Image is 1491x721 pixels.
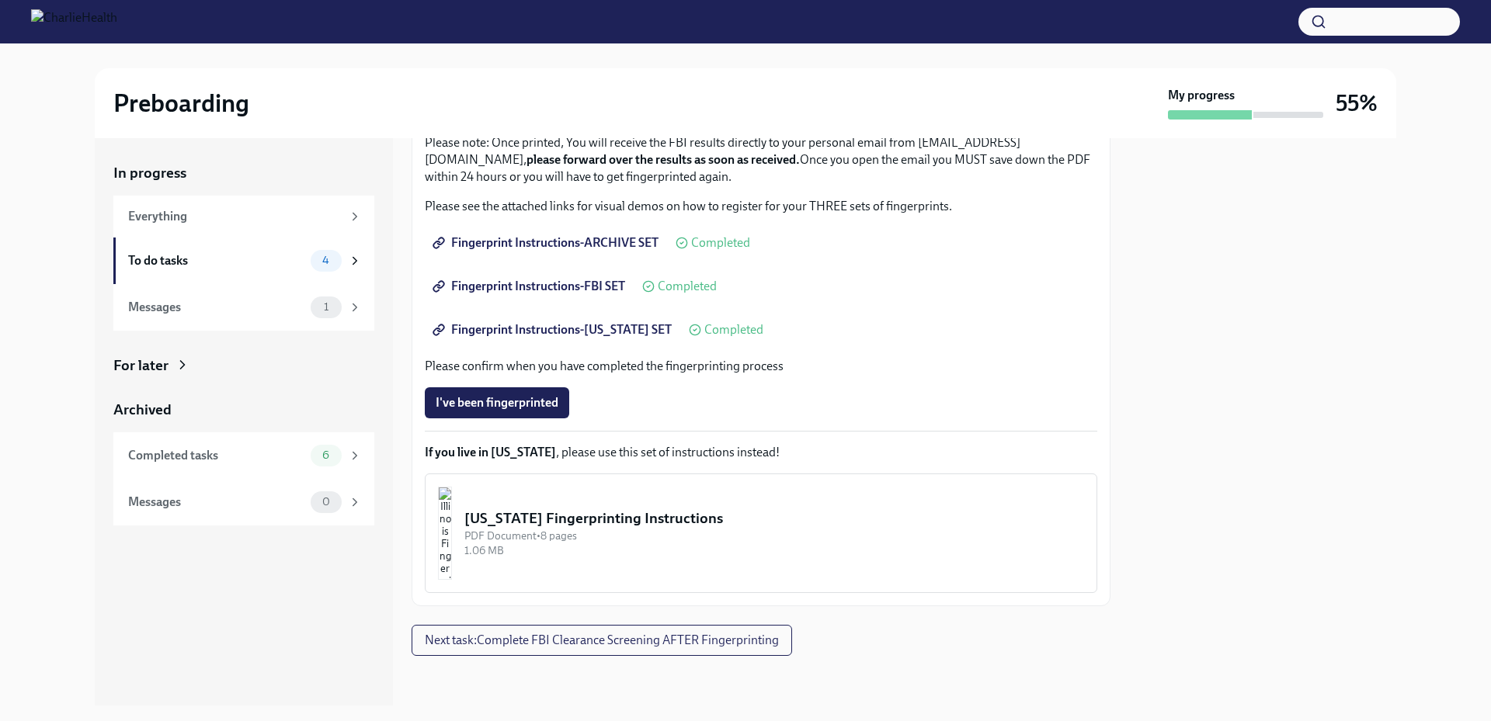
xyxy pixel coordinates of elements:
a: Everything [113,196,374,237]
div: To do tasks [128,252,304,269]
div: Everything [128,208,342,225]
p: , please use this set of instructions instead! [425,444,1097,461]
span: 1 [315,301,338,313]
span: Completed [691,237,750,249]
div: Completed tasks [128,447,304,464]
div: [US_STATE] Fingerprinting Instructions [464,508,1084,529]
a: Messages1 [113,284,374,331]
div: For later [113,355,169,376]
img: CharlieHealth [31,9,117,34]
strong: My progress [1168,87,1235,104]
p: Please see the attached links for visual demos on how to register for your THREE sets of fingerpr... [425,198,1097,215]
span: 6 [313,449,339,461]
span: 0 [313,496,339,508]
h3: 55% [1336,89,1378,117]
a: Completed tasks6 [113,432,374,479]
a: For later [113,355,374,376]
a: Archived [113,400,374,420]
p: Please confirm when you have completed the fingerprinting process [425,358,1097,375]
img: Illinois Fingerprinting Instructions [438,487,452,580]
a: Fingerprint Instructions-[US_STATE] SET [425,314,683,345]
button: [US_STATE] Fingerprinting InstructionsPDF Document•8 pages1.06 MB [425,473,1097,593]
button: I've been fingerprinted [425,387,569,418]
a: To do tasks4 [113,237,374,284]
span: Fingerprint Instructions-FBI SET [436,279,625,294]
div: Messages [128,299,304,316]
div: Messages [128,494,304,511]
span: 4 [313,255,339,266]
button: Next task:Complete FBI Clearance Screening AFTER Fingerprinting [412,625,792,656]
strong: If you live in [US_STATE] [425,445,556,459]
div: PDF Document • 8 pages [464,529,1084,543]
a: In progress [113,163,374,183]
a: Fingerprint Instructions-FBI SET [425,271,636,302]
span: Next task : Complete FBI Clearance Screening AFTER Fingerprinting [425,633,779,648]
h2: Preboarding [113,88,249,119]
a: Fingerprint Instructions-ARCHIVE SET [425,227,669,258]
a: Messages0 [113,479,374,525]
span: Completed [658,280,717,293]
span: Fingerprint Instructions-[US_STATE] SET [436,322,672,338]
span: Fingerprint Instructions-ARCHIVE SET [436,235,659,251]
div: 1.06 MB [464,543,1084,558]
span: Completed [704,324,763,336]
strong: please forward over the results as soon as received. [527,152,800,167]
span: I've been fingerprinted [436,395,558,411]
p: Please note: Once printed, You will receive the FBI results directly to your personal email from ... [425,134,1097,185]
